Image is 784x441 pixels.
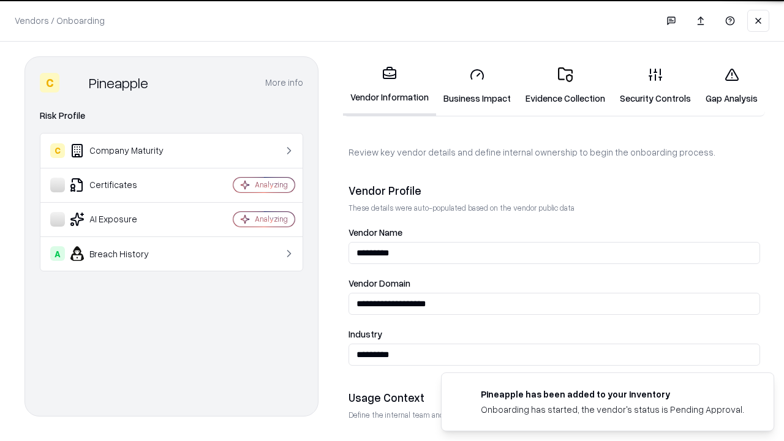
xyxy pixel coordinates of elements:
div: Breach History [50,246,197,261]
div: Vendor Profile [349,183,760,198]
div: Certificates [50,178,197,192]
a: Evidence Collection [518,58,612,115]
div: C [40,73,59,92]
button: More info [265,72,303,94]
a: Gap Analysis [698,58,765,115]
label: Vendor Domain [349,279,760,288]
label: Vendor Name [349,228,760,237]
div: Analyzing [255,214,288,224]
div: C [50,143,65,158]
div: Company Maturity [50,143,197,158]
img: Pineapple [64,73,84,92]
div: Risk Profile [40,108,303,123]
a: Vendor Information [343,56,436,116]
p: Vendors / Onboarding [15,14,105,27]
img: pineappleenergy.com [456,388,471,402]
div: AI Exposure [50,212,197,227]
p: Review key vendor details and define internal ownership to begin the onboarding process. [349,146,760,159]
label: Industry [349,330,760,339]
p: These details were auto-populated based on the vendor public data [349,203,760,213]
div: Analyzing [255,179,288,190]
div: A [50,246,65,261]
div: Usage Context [349,390,760,405]
div: Pineapple [89,73,148,92]
a: Business Impact [436,58,518,115]
p: Define the internal team and reason for using this vendor. This helps assess business relevance a... [349,410,760,420]
div: Pineapple has been added to your inventory [481,388,744,401]
div: Onboarding has started, the vendor's status is Pending Approval. [481,403,744,416]
a: Security Controls [612,58,698,115]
